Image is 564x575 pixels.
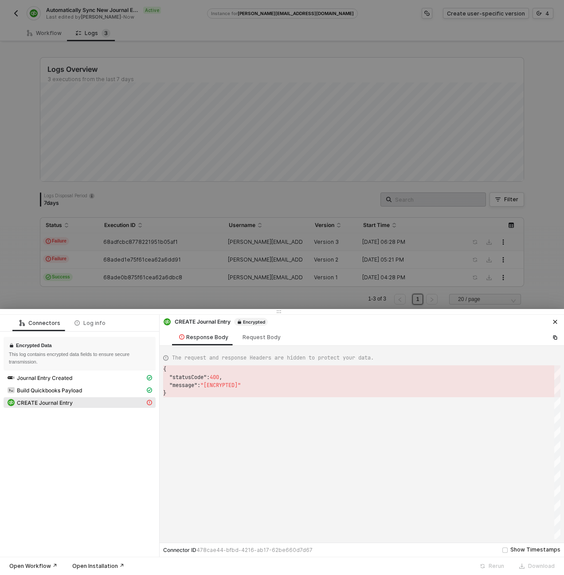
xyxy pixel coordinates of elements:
[67,561,130,571] button: Open Installation ↗
[243,334,281,341] div: Request Body
[172,354,374,362] span: The request and response Headers are hidden to protect your data.
[552,335,558,340] span: icon-copy-paste
[147,375,152,380] span: icon-cards
[164,318,171,325] img: integration-icon
[179,334,228,341] div: Response Body
[4,397,156,408] span: CREATE Journal Entry
[9,342,14,348] span: icon-lock
[207,374,210,381] span: :
[513,561,560,571] button: Download
[474,561,510,571] button: Rerun
[4,385,156,395] span: Build Quickbooks Payload
[200,382,241,389] span: "[ENCRYPTED]"
[210,374,219,381] span: 400
[237,319,242,325] span: icon-lock
[20,321,25,326] span: icon-logic
[8,399,15,406] img: integration-icon
[72,563,124,570] div: Open Installation ↗
[16,342,52,348] h1: Encrypted Data
[9,563,57,570] div: Open Workflow ↗
[196,547,313,553] span: 478cae44-bfbd-4216-ab17-62be660d7d67
[9,351,150,365] div: This log contains encrypted data fields to ensure secure transmission.
[147,400,152,405] span: icon-exclamation
[17,387,82,394] span: Build Quickbooks Payload
[4,372,156,383] span: Journal Entry Created
[8,387,15,394] img: integration-icon
[4,561,63,571] button: Open Workflow ↗
[197,382,200,389] span: :
[8,374,15,381] img: integration-icon
[276,309,282,314] span: icon-drag-indicator
[169,374,207,381] span: "statusCode"
[510,546,560,554] div: Show Timestamps
[219,374,222,381] span: ,
[163,366,166,373] span: {
[163,547,313,554] div: Connector ID
[20,320,60,327] div: Connectors
[147,387,152,393] span: icon-cards
[169,382,197,389] span: "message"
[552,319,558,325] span: icon-close
[163,390,166,397] span: }
[179,334,184,340] span: icon-exclamation
[234,318,268,326] span: Encrypted
[74,320,106,327] div: Log info
[17,375,72,382] span: Journal Entry Created
[163,318,268,326] div: CREATE Journal Entry
[17,399,73,407] span: CREATE Journal Entry
[163,365,164,373] textarea: Editor content;Press Alt+F1 for Accessibility Options.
